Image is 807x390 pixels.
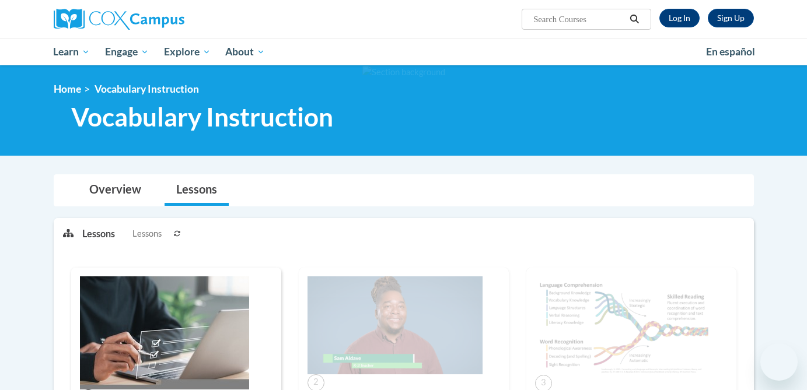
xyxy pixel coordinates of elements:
[164,45,211,59] span: Explore
[53,45,90,59] span: Learn
[80,276,249,389] img: Course Image
[535,276,710,375] img: Course Image
[706,45,755,58] span: En español
[54,9,275,30] a: Cox Campus
[698,40,763,64] a: En español
[78,175,153,206] a: Overview
[308,276,483,374] img: Course Image
[97,38,156,65] a: Engage
[54,83,81,95] a: Home
[225,45,265,59] span: About
[659,9,700,27] a: Log In
[218,38,273,65] a: About
[708,9,754,27] a: Register
[362,66,445,79] img: Section background
[626,12,643,26] button: Search
[54,9,184,30] img: Cox Campus
[36,38,771,65] div: Main menu
[760,343,798,381] iframe: Button to launch messaging window
[156,38,218,65] a: Explore
[165,175,229,206] a: Lessons
[82,227,115,240] p: Lessons
[95,83,199,95] span: Vocabulary Instruction
[132,227,162,240] span: Lessons
[105,45,149,59] span: Engage
[71,101,333,132] span: Vocabulary Instruction
[532,12,626,26] input: Search Courses
[46,38,98,65] a: Learn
